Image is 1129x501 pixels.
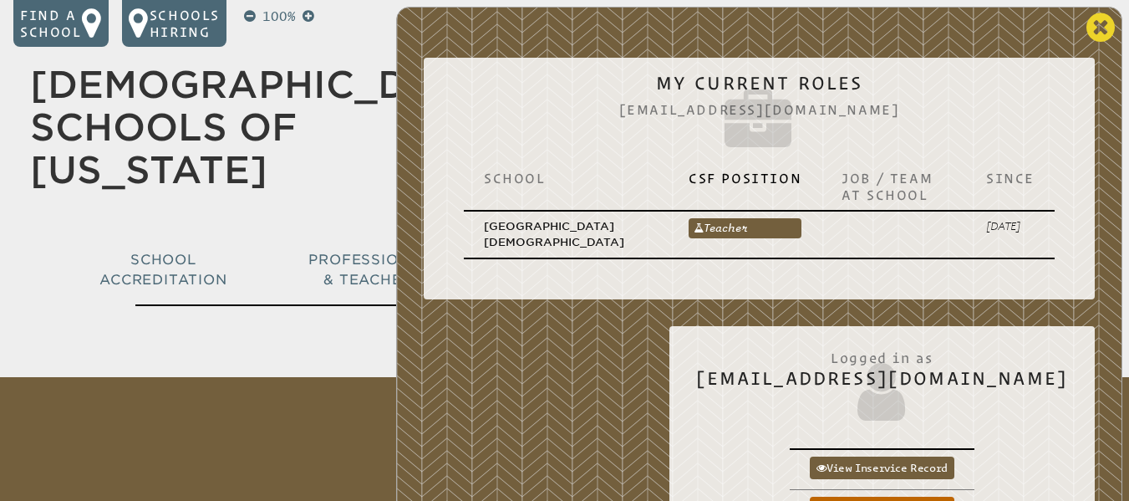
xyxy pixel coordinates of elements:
p: CSF Position [689,170,801,187]
p: Schools Hiring [150,7,220,40]
p: [GEOGRAPHIC_DATA][DEMOGRAPHIC_DATA] [484,218,648,251]
p: School [484,170,648,187]
a: View inservice record [810,457,954,479]
a: [DEMOGRAPHIC_DATA] Schools of [US_STATE] [30,63,504,192]
span: School Accreditation [99,252,226,288]
p: 100% [259,7,299,27]
a: Teacher [689,218,801,238]
span: Logged in as [696,341,1068,368]
span: Professional Development & Teacher Certification [308,252,552,288]
h2: My Current Roles [450,73,1068,156]
h2: [EMAIL_ADDRESS][DOMAIN_NAME] [696,341,1068,425]
p: Job / Team at School [842,170,946,203]
p: Since [986,170,1035,187]
p: Find a school [20,7,82,40]
p: [DATE] [986,218,1035,234]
